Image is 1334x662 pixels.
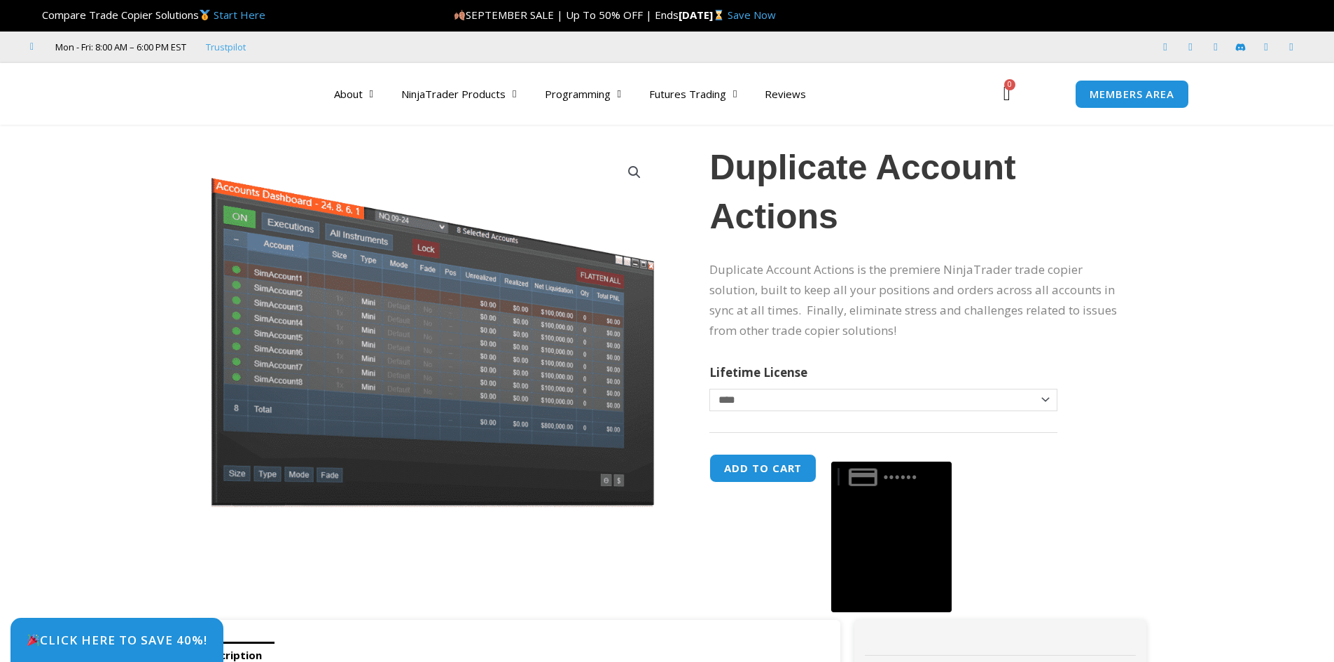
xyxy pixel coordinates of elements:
[828,452,954,453] iframe: Secure payment input frame
[714,10,724,20] img: ⌛
[1004,79,1015,90] span: 0
[454,10,465,20] img: 🍂
[387,78,530,110] a: NinjaTrader Products
[214,8,265,22] a: Start Here
[1090,89,1174,99] span: MEMBERS AREA
[982,74,1031,114] a: 0
[728,8,776,22] a: Save Now
[320,78,387,110] a: About
[831,462,952,613] button: Buy with GPay
[11,618,223,662] a: 🎉Click Here to save 40%!
[200,10,210,20] img: 🥇
[531,78,635,110] a: Programming
[635,78,751,110] a: Futures Trading
[27,634,207,646] span: Click Here to save 40%!
[709,454,817,483] button: Add to cart
[206,39,246,55] a: Trustpilot
[709,364,807,380] label: Lifetime License
[679,8,728,22] strong: [DATE]
[27,634,39,646] img: 🎉
[30,8,265,22] span: Compare Trade Copier Solutions
[31,10,41,20] img: 🏆
[709,260,1118,341] p: Duplicate Account Actions is the premiere NinjaTrader trade copier solution, built to keep all yo...
[709,143,1118,241] h1: Duplicate Account Actions
[320,78,981,110] nav: Menu
[1075,80,1189,109] a: MEMBERS AREA
[751,78,820,110] a: Reviews
[207,149,658,507] img: Screenshot 2024-08-26 15414455555
[622,160,647,185] a: View full-screen image gallery
[884,469,919,485] text: ••••••
[142,69,293,119] img: LogoAI | Affordable Indicators – NinjaTrader
[454,8,679,22] span: SEPTEMBER SALE | Up To 50% OFF | Ends
[52,39,186,55] span: Mon - Fri: 8:00 AM – 6:00 PM EST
